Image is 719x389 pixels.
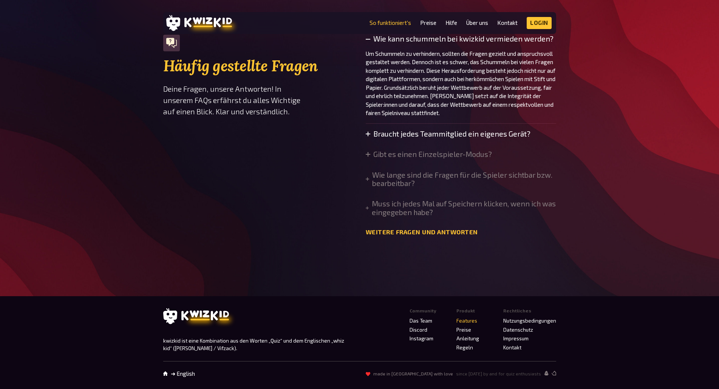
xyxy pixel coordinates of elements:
a: Kontakt [497,20,518,26]
a: So funktioniert's [370,20,411,26]
span: made in [GEOGRAPHIC_DATA] with love [373,371,453,377]
a: Das Team [410,318,432,324]
span: Rechtliches [503,308,531,314]
span: Community [410,308,436,314]
a: Hilfe [445,20,457,26]
a: Preise [456,327,471,333]
p: kwizkid ist eine Kombination aus den Worten „Quiz“ und dem Englischen „whiz kid“ ([PERSON_NAME] /... [163,337,351,352]
h2: Häufig gestellte Fragen [163,57,354,75]
a: Datenschutz [503,327,533,333]
a: Regeln [456,344,473,351]
summary: Wie lange sind die Fragen für die Spieler sichtbar bzw. bearbeitbar? [366,171,556,188]
span: since [DATE] by and for quiz enthusiasts [456,371,541,377]
summary: Braucht jedes Teammitglied ein eigenes Gerät? [366,130,530,138]
summary: Gibt es einen Einzelspieler-Modus? [366,150,492,158]
a: Über uns [466,20,488,26]
a: Features [456,318,477,324]
span: Produkt [456,308,475,314]
a: Instagram [410,335,433,341]
a: Discord [410,327,427,333]
a: ➜ English [171,371,195,377]
summary: Wie kann schummeln bei kwizkid vermieden werden? [366,35,556,43]
a: Impressum [503,335,529,341]
a: Weitere Fragen und Antworten [366,229,478,236]
a: Nutzungsbedingungen [503,318,556,324]
p: Deine Fragen, unsere Antworten! In unserem FAQs erfährst du alles Wichtige auf einen Blick. Klar ... [163,83,354,117]
a: Login [527,17,552,29]
a: Preise [420,20,436,26]
a: Kontakt [503,344,521,351]
a: Anleitung [456,335,479,341]
summary: Muss ich jedes Mal auf Speichern klicken, wenn ich was eingegeben habe? [366,200,556,217]
p: Um Schummeln zu verhindern, sollten die Fragen gezielt und anspruchsvoll gestaltet werden. Dennoc... [366,49,556,117]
